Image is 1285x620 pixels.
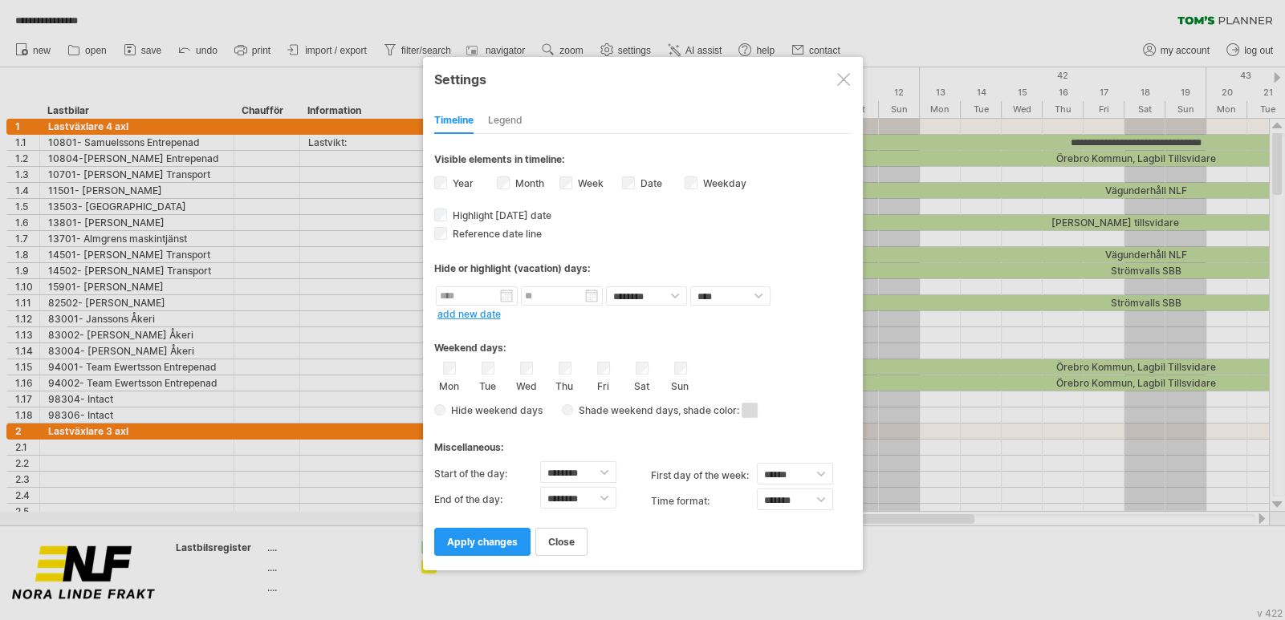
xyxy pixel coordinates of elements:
label: Month [512,177,544,189]
span: close [548,536,575,548]
span: , shade color: [678,401,758,420]
label: Sat [632,377,652,392]
label: Start of the day: [434,461,540,487]
label: End of the day: [434,487,540,513]
span: Hide weekend days [445,404,543,416]
label: Thu [555,377,575,392]
div: Legend [488,108,523,134]
span: Shade weekend days [573,404,678,416]
label: Date [637,177,662,189]
div: Miscellaneous: [434,426,852,457]
label: Tue [478,377,498,392]
label: Mon [439,377,459,392]
div: Timeline [434,108,474,134]
div: Weekend days: [434,326,852,358]
label: Sun [670,377,690,392]
a: apply changes [434,528,531,556]
span: click here to change the shade color [742,403,758,418]
div: Hide or highlight (vacation) days: [434,262,852,274]
div: Visible elements in timeline: [434,153,852,170]
label: Wed [516,377,536,392]
span: Highlight [DATE] date [449,209,551,221]
label: Weekday [700,177,746,189]
label: Week [575,177,604,189]
label: first day of the week: [651,463,757,488]
div: Settings [434,64,852,93]
span: apply changes [447,536,518,548]
label: Year [449,177,474,189]
span: Reference date line [449,228,542,240]
a: close [535,528,588,556]
label: Fri [593,377,613,392]
a: add new date [437,308,501,320]
label: Time format: [651,488,757,514]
